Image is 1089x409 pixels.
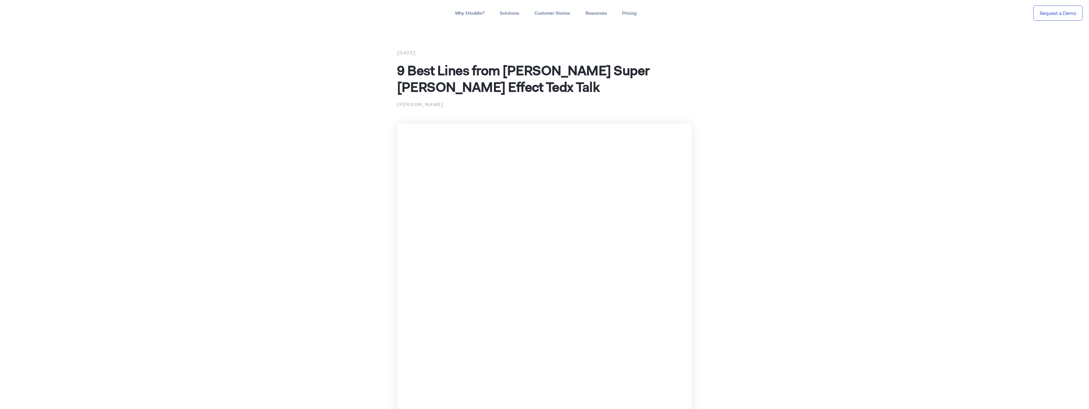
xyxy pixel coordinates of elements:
[447,8,492,19] a: Why 1Huddle?
[614,8,644,19] a: Pricing
[6,7,52,19] img: ...
[492,8,527,19] a: Solutions
[397,49,692,57] div: [DATE]
[527,8,578,19] a: Customer Stories
[397,61,650,96] span: 9 Best Lines from [PERSON_NAME] Super [PERSON_NAME] Effect Tedx Talk
[578,8,614,19] a: Resources
[397,100,692,109] p: [PERSON_NAME]
[1033,5,1083,21] a: Request a Demo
